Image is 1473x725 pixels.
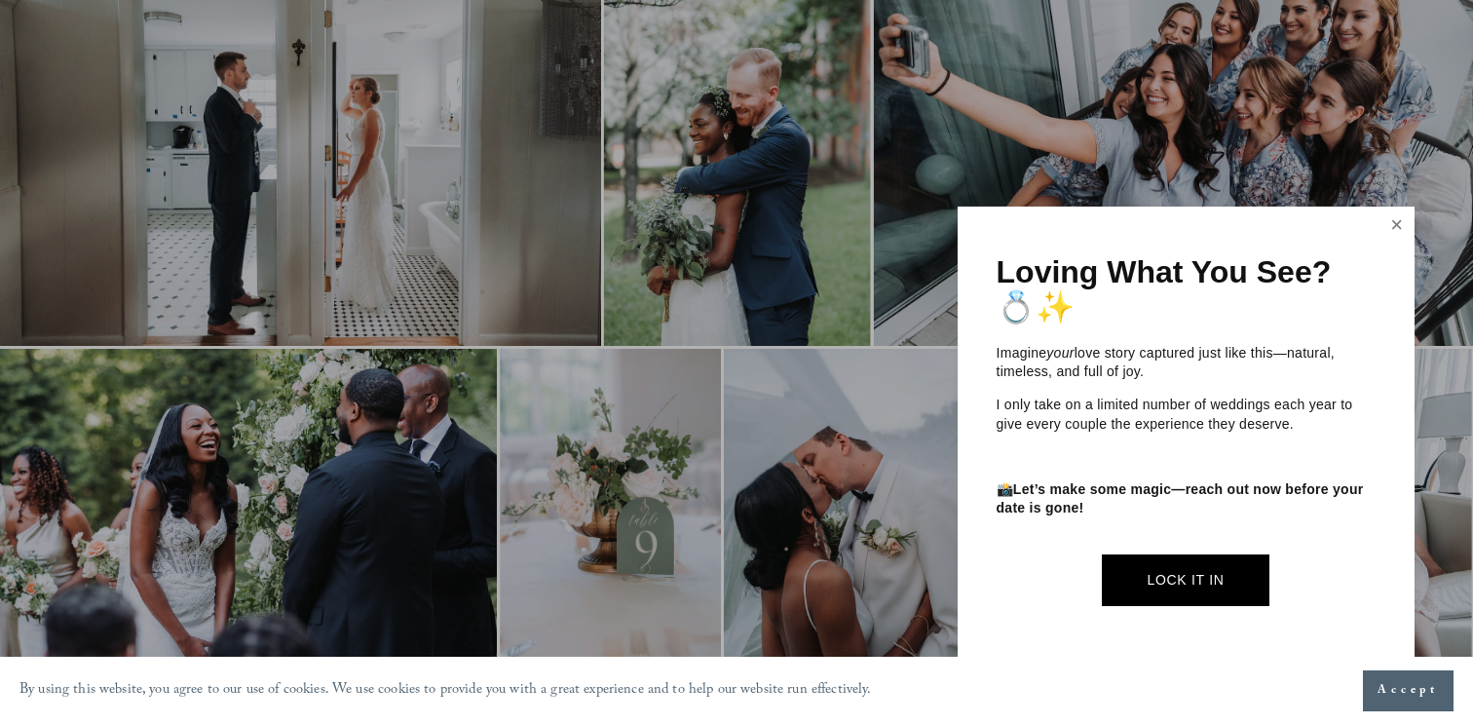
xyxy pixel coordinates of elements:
span: Accept [1378,681,1439,701]
a: Close [1382,210,1412,241]
strong: Let’s make some magic—reach out now before your date is gone! [997,481,1368,516]
button: Accept [1363,670,1454,711]
p: Imagine love story captured just like this—natural, timeless, and full of joy. [997,344,1376,382]
a: Lock It In [1102,554,1268,606]
h1: Loving What You See? 💍✨ [997,255,1376,324]
p: 📸 [997,480,1376,518]
p: By using this website, you agree to our use of cookies. We use cookies to provide you with a grea... [19,677,872,706]
p: I only take on a limited number of weddings each year to give every couple the experience they de... [997,396,1376,434]
em: your [1046,345,1074,361]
